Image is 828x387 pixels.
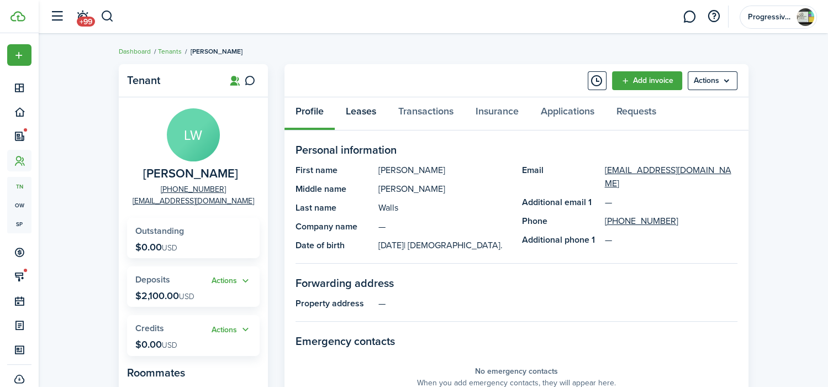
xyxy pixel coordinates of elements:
button: Search [101,7,114,26]
panel-main-description: [PERSON_NAME] [378,164,511,177]
panel-main-title: Email [522,164,599,190]
menu-btn: Actions [688,71,737,90]
span: Ligaya Walls [143,167,238,181]
span: USD [162,339,177,351]
panel-main-title: Date of birth [296,239,373,252]
button: Open menu [688,71,737,90]
panel-main-title: Phone [522,215,599,228]
a: Add invoice [612,71,682,90]
img: TenantCloud [10,11,25,22]
img: Progressive Property Management LLC [797,8,814,26]
panel-main-title: Company name [296,220,373,233]
button: Open resource center [704,7,723,26]
span: USD [162,242,177,254]
button: Open menu [212,275,251,287]
a: Transactions [387,97,465,130]
a: [EMAIL_ADDRESS][DOMAIN_NAME] [605,164,737,190]
a: Leases [335,97,387,130]
a: [EMAIL_ADDRESS][DOMAIN_NAME] [133,195,254,207]
span: Credits [135,322,164,334]
a: Requests [605,97,667,130]
button: Actions [212,275,251,287]
button: Open sidebar [46,6,67,27]
button: Timeline [588,71,607,90]
panel-main-placeholder-title: No emergency contacts [475,365,558,377]
a: sp [7,215,31,233]
p: $0.00 [135,339,177,350]
a: Applications [530,97,605,130]
panel-main-section-title: Emergency contacts [296,333,737,349]
a: Insurance [465,97,530,130]
span: Progressive Property Management LLC [748,13,792,21]
avatar-text: LW [167,108,220,161]
span: Outstanding [135,224,184,237]
span: Deposits [135,273,170,286]
button: Open menu [212,323,251,336]
a: ow [7,196,31,215]
panel-main-section-title: Forwarding address [296,275,737,291]
panel-main-description: — [378,220,511,233]
span: +99 [77,17,95,27]
a: Dashboard [119,46,151,56]
a: tn [7,177,31,196]
a: Tenants [158,46,182,56]
panel-main-title: Additional email 1 [522,196,599,209]
panel-main-title: Property address [296,297,373,310]
button: Actions [212,323,251,336]
panel-main-title: First name [296,164,373,177]
a: Messaging [679,3,700,31]
a: [PHONE_NUMBER] [605,215,678,228]
panel-main-title: Last name [296,201,373,215]
button: Open menu [7,44,31,66]
a: [PHONE_NUMBER] [161,184,226,195]
span: | [DEMOGRAPHIC_DATA]. [404,239,503,252]
p: $2,100.00 [135,290,194,301]
p: $0.00 [135,242,177,253]
panel-main-section-title: Personal information [296,142,737,158]
panel-main-title: Middle name [296,182,373,196]
panel-main-subtitle: Roommates [127,364,260,381]
panel-main-title: Tenant [127,74,215,87]
panel-main-description: [DATE] [378,239,511,252]
panel-main-description: [PERSON_NAME] [378,182,511,196]
panel-main-description: — [378,297,737,310]
span: USD [179,291,194,302]
panel-main-description: Walls [378,201,511,215]
panel-main-title: Additional phone 1 [522,233,599,247]
a: Notifications [72,3,93,31]
span: [PERSON_NAME] [191,46,242,56]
